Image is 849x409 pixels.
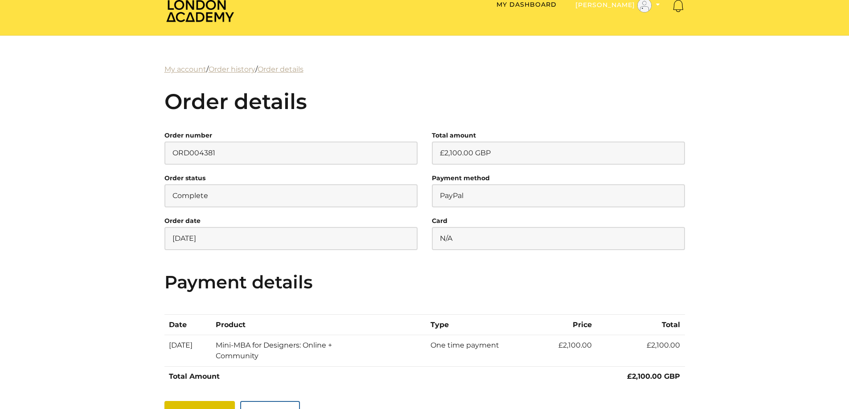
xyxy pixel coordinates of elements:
a: My Dashboard [496,0,557,8]
strong: Order status [164,174,205,182]
strong: Order number [164,131,212,139]
p: £2,100.00 GBP [432,142,685,165]
p: Complete [164,184,418,207]
div: Mini-MBA for Designers: Online + Community [216,340,358,361]
td: £2,100.00 [596,335,685,366]
td: £2,100.00 [536,335,597,366]
p: ORD004381 [164,142,418,165]
a: My account [164,65,206,73]
strong: £2,100.00 GBP [627,372,680,381]
th: Date [164,315,211,335]
td: One time payment [426,335,536,366]
a: Order details [258,65,304,73]
h2: Order details [164,89,685,115]
th: Type [426,315,536,335]
strong: Total Amount [169,372,220,381]
p: N/A [432,227,685,250]
strong: Payment method [432,174,490,182]
th: Total [596,315,685,335]
th: Price [536,315,597,335]
strong: Card [432,217,447,225]
th: Product [211,315,426,335]
p: [DATE] [164,227,418,250]
a: Order history [209,65,255,73]
p: PayPal [432,184,685,207]
h3: Payment details [164,271,685,293]
strong: Total amount [432,131,476,139]
strong: Order date [164,217,201,225]
td: [DATE] [164,335,211,366]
